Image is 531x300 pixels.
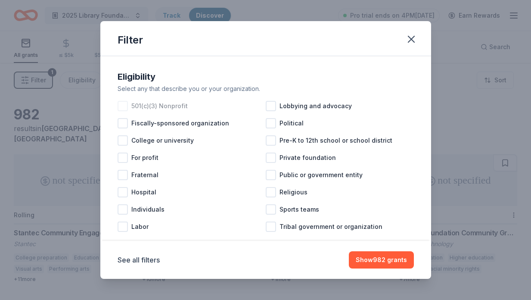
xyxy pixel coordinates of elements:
span: Tribal government or organization [279,222,382,232]
div: Select any that describe you or your organization. [118,84,414,94]
span: Religious [279,187,307,197]
span: Fiscally-sponsored organization [131,118,229,128]
div: Eligibility [118,70,414,84]
span: Individuals [131,204,165,215]
span: College or university [131,135,194,146]
div: Filter [118,33,143,47]
span: 501(c)(3) Nonprofit [131,101,188,111]
span: Sports teams [279,204,319,215]
span: Public or government entity [279,170,363,180]
span: Lobbying and advocacy [279,101,352,111]
span: Labor [131,222,149,232]
button: Show982 grants [349,251,414,269]
span: Political [279,118,304,128]
button: See all filters [118,255,160,265]
span: Fraternal [131,170,158,180]
span: Private foundation [279,153,336,163]
span: Hospital [131,187,156,197]
span: Pre-K to 12th school or school district [279,135,392,146]
span: For profit [131,153,158,163]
